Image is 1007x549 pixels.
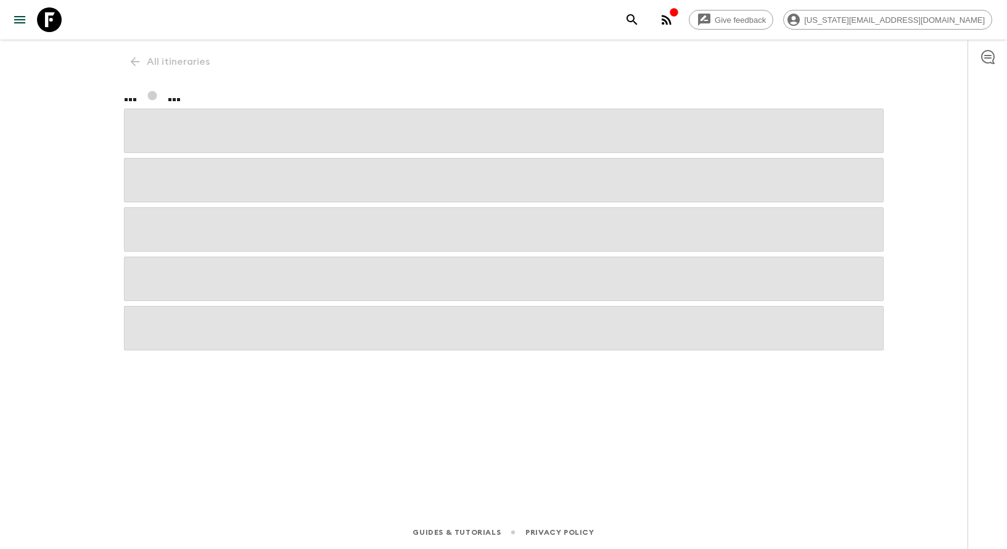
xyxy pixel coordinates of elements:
h1: ... ... [124,84,884,109]
span: [US_STATE][EMAIL_ADDRESS][DOMAIN_NAME] [797,15,992,25]
a: Privacy Policy [525,526,594,539]
a: Guides & Tutorials [413,526,501,539]
button: search adventures [620,7,644,32]
div: [US_STATE][EMAIL_ADDRESS][DOMAIN_NAME] [783,10,992,30]
a: Give feedback [689,10,773,30]
button: menu [7,7,32,32]
span: Give feedback [708,15,773,25]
